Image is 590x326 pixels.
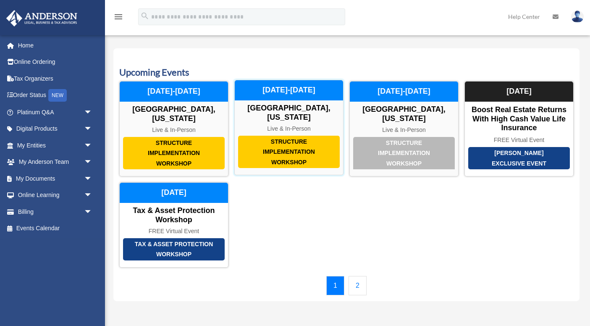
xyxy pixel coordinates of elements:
[84,121,101,138] span: arrow_drop_down
[123,238,225,260] div: Tax & Asset Protection Workshop
[120,105,228,123] div: [GEOGRAPHIC_DATA], [US_STATE]
[235,104,343,122] div: [GEOGRAPHIC_DATA], [US_STATE]
[571,11,584,23] img: User Pic
[350,81,458,102] div: [DATE]-[DATE]
[6,137,105,154] a: My Entitiesarrow_drop_down
[465,137,573,144] div: FREE Virtual Event
[6,70,105,87] a: Tax Organizers
[120,81,228,102] div: [DATE]-[DATE]
[113,15,123,22] a: menu
[120,126,228,134] div: Live & In-Person
[48,89,67,102] div: NEW
[120,183,228,203] div: [DATE]
[465,105,573,133] div: Boost Real Estate Returns with High Cash Value Life Insurance
[6,121,105,137] a: Digital Productsarrow_drop_down
[84,154,101,171] span: arrow_drop_down
[123,137,225,170] div: Structure Implementation Workshop
[6,187,105,204] a: Online Learningarrow_drop_down
[119,66,574,79] h3: Upcoming Events
[464,81,574,176] a: [PERSON_NAME] Exclusive Event Boost Real Estate Returns with High Cash Value Life Insurance FREE ...
[84,170,101,187] span: arrow_drop_down
[326,276,344,295] a: 1
[6,54,105,71] a: Online Ordering
[353,137,455,170] div: Structure Implementation Workshop
[349,276,367,295] a: 2
[350,126,458,134] div: Live & In-Person
[6,220,101,237] a: Events Calendar
[119,182,228,267] a: Tax & Asset Protection Workshop Tax & Asset Protection Workshop FREE Virtual Event [DATE]
[6,170,105,187] a: My Documentsarrow_drop_down
[120,228,228,235] div: FREE Virtual Event
[235,80,343,100] div: [DATE]-[DATE]
[84,203,101,221] span: arrow_drop_down
[120,206,228,224] div: Tax & Asset Protection Workshop
[6,104,105,121] a: Platinum Q&Aarrow_drop_down
[234,81,344,176] a: Structure Implementation Workshop [GEOGRAPHIC_DATA], [US_STATE] Live & In-Person [DATE]-[DATE]
[84,104,101,121] span: arrow_drop_down
[140,11,149,21] i: search
[84,137,101,154] span: arrow_drop_down
[349,81,459,176] a: Structure Implementation Workshop [GEOGRAPHIC_DATA], [US_STATE] Live & In-Person [DATE]-[DATE]
[6,37,105,54] a: Home
[84,187,101,204] span: arrow_drop_down
[465,81,573,102] div: [DATE]
[113,12,123,22] i: menu
[238,136,340,168] div: Structure Implementation Workshop
[6,87,105,104] a: Order StatusNEW
[119,81,228,176] a: Structure Implementation Workshop [GEOGRAPHIC_DATA], [US_STATE] Live & In-Person [DATE]-[DATE]
[468,147,570,169] div: [PERSON_NAME] Exclusive Event
[235,125,343,132] div: Live & In-Person
[6,203,105,220] a: Billingarrow_drop_down
[350,105,458,123] div: [GEOGRAPHIC_DATA], [US_STATE]
[6,154,105,171] a: My Anderson Teamarrow_drop_down
[4,10,80,26] img: Anderson Advisors Platinum Portal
